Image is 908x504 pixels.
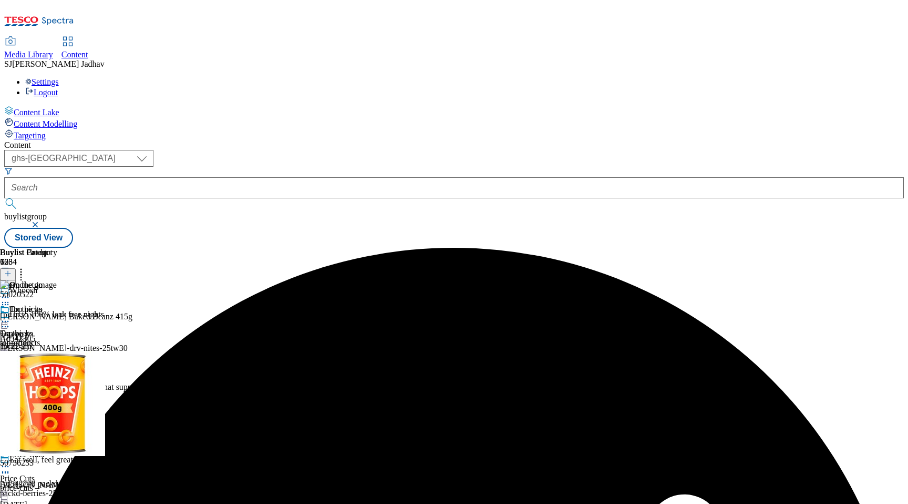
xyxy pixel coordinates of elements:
[61,50,88,59] span: Content
[25,88,58,97] a: Logout
[14,108,59,117] span: Content Lake
[4,117,904,129] a: Content Modelling
[4,140,904,150] div: Content
[25,77,59,86] a: Settings
[4,106,904,117] a: Content Lake
[4,177,904,198] input: Search
[61,37,88,59] a: Content
[4,37,53,59] a: Media Library
[4,167,13,175] svg: Search Filters
[4,50,53,59] span: Media Library
[12,59,105,68] span: [PERSON_NAME] Jadhav
[14,119,77,128] span: Content Modelling
[4,129,904,140] a: Targeting
[4,59,12,68] span: SJ
[14,131,46,140] span: Targeting
[4,212,47,221] span: buylistgroup
[4,228,73,248] button: Stored View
